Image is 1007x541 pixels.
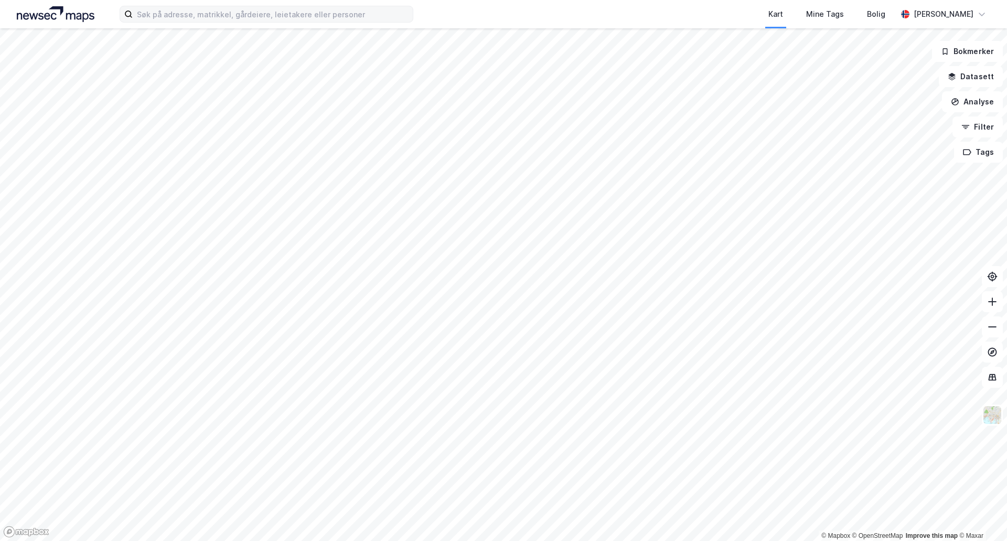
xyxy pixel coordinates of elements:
img: logo.a4113a55bc3d86da70a041830d287a7e.svg [17,6,94,22]
a: Mapbox homepage [3,526,49,538]
div: [PERSON_NAME] [914,8,973,20]
a: Improve this map [906,532,958,539]
a: OpenStreetMap [852,532,903,539]
button: Filter [952,116,1003,137]
iframe: Chat Widget [955,491,1007,541]
button: Datasett [939,66,1003,87]
button: Analyse [942,91,1003,112]
button: Bokmerker [932,41,1003,62]
input: Søk på adresse, matrikkel, gårdeiere, leietakere eller personer [133,6,413,22]
a: Mapbox [821,532,850,539]
div: Kontrollprogram for chat [955,491,1007,541]
div: Bolig [867,8,885,20]
div: Mine Tags [806,8,844,20]
div: Kart [768,8,783,20]
button: Tags [954,142,1003,163]
img: Z [982,405,1002,425]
